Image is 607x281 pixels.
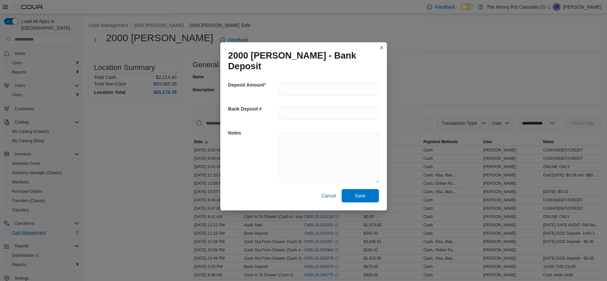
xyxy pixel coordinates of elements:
h5: Bank Deposit # [228,102,278,116]
button: Save [342,189,379,202]
h1: 2000 [PERSON_NAME] - Bank Deposit [228,50,374,72]
h5: Deposit Amount [228,78,278,92]
button: Cancel [319,189,339,202]
span: Save [355,192,366,199]
span: Cancel [322,192,336,199]
button: Closes this modal window [378,44,386,52]
h5: Notes [228,126,278,140]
